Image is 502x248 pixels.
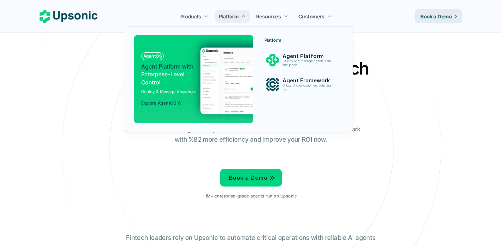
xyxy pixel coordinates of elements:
[282,84,334,91] p: Onboard your customers lightning fast
[282,53,334,59] p: Agent Platform
[141,101,181,106] span: Explore AgentOS
[141,101,176,106] p: Explore AgentOS
[137,124,366,145] p: From onboarding to compliance to settlement to autonomous control. Work with %82 more efficiency ...
[265,38,281,43] p: Platform
[134,35,253,123] a: AgentOSAgent Platform withEnterprise-Level ControlDeploy & Manage AnywhereExplore AgentOS
[141,63,193,70] span: Agent Platform with
[299,13,325,20] p: Customers
[143,54,162,59] p: AgentOS
[229,173,267,183] p: Book a Demo
[141,88,197,95] p: Deploy & Manage Anywhere
[141,63,195,86] p: Enterprise-Level Control
[220,169,282,187] a: Book a Demo
[282,77,334,84] p: Agent Framework
[256,13,281,20] p: Resources
[282,59,334,67] p: Deploy and manage agents from one place
[205,194,297,199] p: 1M+ enterprise-grade agents run on Upsonic
[126,233,376,243] p: Fintech leaders rely on Upsonic to automate critical operations with reliable AI agents
[421,13,452,20] p: Book a Demo
[180,13,201,20] p: Products
[415,9,463,23] a: Book a Demo
[219,13,238,20] p: Platform
[128,57,374,104] h2: Agentic AI Platform for FinTech Operations
[176,10,213,23] a: Products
